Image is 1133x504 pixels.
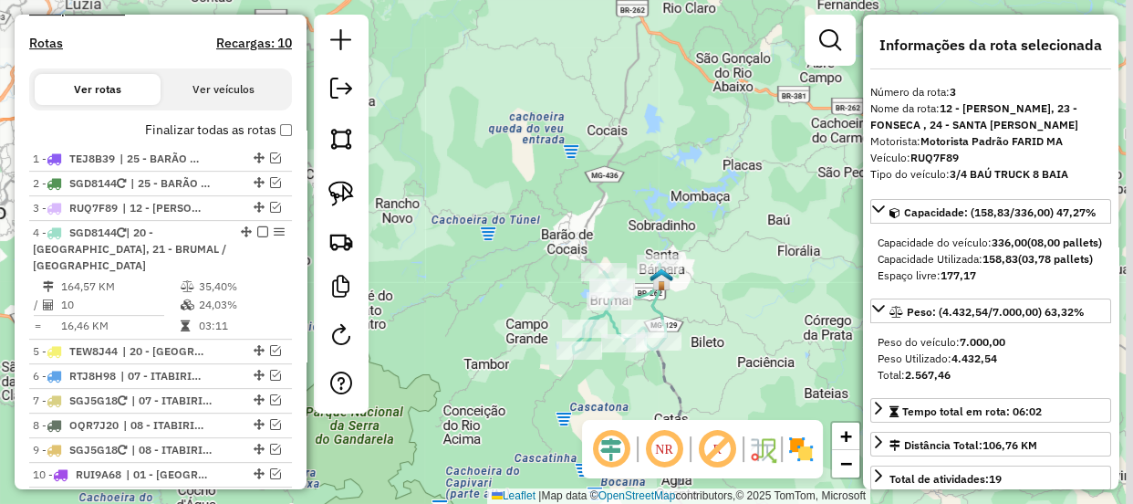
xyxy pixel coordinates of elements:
i: % de utilização do peso [181,281,194,292]
img: Criar rota [328,228,354,254]
a: Reroteirizar Sessão [323,317,359,358]
h4: Transportadoras [29,2,292,17]
div: Capacidade Utilizada: [878,251,1104,268]
strong: (08,00 pallets) [1027,236,1102,249]
a: Leaflet [492,489,535,502]
span: 10 - [33,467,121,481]
span: Capacidade: (158,83/336,00) 47,27% [904,205,1097,219]
span: 08 - ITABIRITO BELA VISTA, 09 - ITABIRITO SÃO JOSÉ [131,442,215,458]
span: RTJ8H98 [69,369,116,383]
span: 106,76 KM [982,438,1037,452]
em: Alterar sequência das rotas [254,394,265,405]
em: Visualizar rota [270,419,281,430]
em: Alterar sequência das rotas [254,202,265,213]
span: 07 - ITABIRITO PRAIA, 09 - ITABIRITO SÃO JOSÉ [120,368,204,384]
a: Capacidade: (158,83/336,00) 47,27% [870,199,1111,224]
div: Número da rota: [870,84,1111,100]
h4: Recargas: 10 [216,36,292,51]
strong: Motorista Padrão FARID MA [920,134,1063,148]
span: 9 - [33,443,127,457]
i: Veículo já utilizado nesta sessão [118,445,127,456]
strong: RUQ7F89 [910,151,959,164]
div: Total: [878,367,1104,383]
strong: 7.000,00 [960,335,1005,349]
span: 4 - [33,226,226,272]
strong: 2.567,46 [905,368,951,382]
i: % de utilização da cubagem [181,299,194,310]
img: Selecionar atividades - laço [328,181,354,206]
span: 5 - [33,344,118,358]
input: Finalizar todas as rotas [280,124,292,136]
span: 1 - [33,152,115,165]
span: 3 - [33,201,118,215]
span: 20 - SANTA BÁBARA, 21 - BRUMAL / BARRA FELIZ , 25 - BARÃO DE COCAIS [122,343,206,360]
span: TEJ8B39 [69,152,115,165]
em: Visualizar rota [270,468,281,479]
div: Peso Utilizado: [878,351,1104,367]
span: 6 - [33,369,116,383]
i: Total de Atividades [43,299,54,310]
td: 164,57 KM [60,278,180,296]
a: Distância Total:106,76 KM [870,432,1111,457]
div: Nome da rota: [870,100,1111,133]
strong: 4.432,54 [951,352,997,365]
a: Nova sessão e pesquisa [323,22,359,63]
td: / [33,296,42,314]
button: Ver veículos [161,74,286,105]
em: Alterar sequência das rotas [241,226,252,237]
img: Selecionar atividades - polígono [328,126,354,152]
span: + [840,425,852,447]
h4: Informações da rota selecionada [870,37,1111,54]
img: Santa Barbara [650,268,673,291]
strong: 177,17 [941,268,976,282]
td: 03:11 [198,317,285,335]
td: 16,46 KM [60,317,180,335]
td: = [33,317,42,335]
em: Visualizar rota [270,345,281,356]
div: Espaço livre: [878,268,1104,284]
span: Total de atividades: [889,472,1002,486]
span: 12 - ANTONIO PEREIRA, 23 - FONSECA , 24 - SANTA RITA DURÃO [122,200,206,216]
span: SGD8144 [69,176,117,190]
label: Finalizar todas as rotas [145,121,292,140]
i: Veículo já utilizado nesta sessão [117,227,126,238]
span: 08 - ITABIRITO BELA VISTA, 09 - ITABIRITO SÃO JOSÉ [123,417,207,434]
span: SGD8144 [69,226,117,239]
strong: 3/4 BAÚ TRUCK 8 BAIA [950,167,1068,181]
span: | 20 - [GEOGRAPHIC_DATA], 21 - BRUMAL / [GEOGRAPHIC_DATA] [33,226,226,272]
span: RUQ7F89 [69,201,118,215]
a: Rotas [29,36,63,51]
em: Alterar sequência das rotas [254,419,265,430]
div: Capacidade: (158,83/336,00) 47,27% [870,227,1111,291]
i: Tempo total em rota [181,320,190,331]
em: Visualizar rota [270,177,281,188]
td: 24,03% [198,296,285,314]
span: 2 - [33,176,126,190]
strong: 3 [950,85,956,99]
span: Ocultar NR [642,427,686,471]
em: Alterar sequência das rotas [254,177,265,188]
i: Distância Total [43,281,54,292]
a: Peso: (4.432,54/7.000,00) 63,32% [870,299,1111,323]
i: Veículo já utilizado nesta sessão [117,178,126,189]
i: Veículo já utilizado nesta sessão [118,395,127,406]
em: Alterar sequência das rotas [254,345,265,356]
td: 35,40% [198,278,285,296]
strong: 336,00 [992,236,1027,249]
div: Peso: (4.432,54/7.000,00) 63,32% [870,327,1111,391]
em: Finalizar rota [257,226,268,237]
a: OpenStreetMap [598,489,676,502]
img: Exibir/Ocultar setores [786,435,816,464]
button: Ver rotas [35,74,161,105]
strong: 12 - [PERSON_NAME], 23 - FONSECA , 24 - SANTA [PERSON_NAME] [870,101,1078,131]
span: TEW8J44 [69,344,118,358]
strong: 158,83 [982,252,1018,266]
span: SGJ5G18 [69,394,118,407]
a: Exibir filtros [812,22,848,58]
span: Tempo total em rota: 06:02 [902,404,1042,418]
em: Alterar sequência das rotas [254,152,265,163]
em: Alterar sequência das rotas [254,468,265,479]
em: Visualizar rota [270,152,281,163]
td: 10 [60,296,180,314]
